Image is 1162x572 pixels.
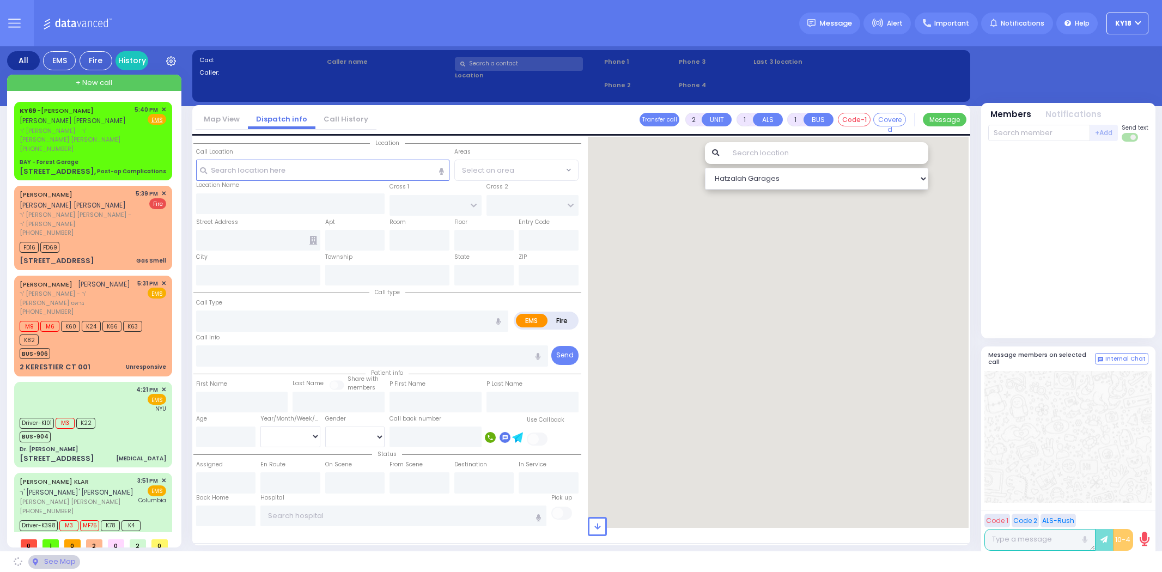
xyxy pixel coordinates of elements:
label: Fire [547,314,577,327]
span: Select an area [462,165,514,176]
button: Transfer call [640,113,679,126]
label: Areas [454,148,471,156]
div: Unresponsive [126,363,166,371]
label: City [196,253,208,261]
a: [PERSON_NAME] [20,106,94,115]
span: EMS [148,288,166,299]
span: Driver-K101 [20,418,54,429]
img: Logo [43,16,115,30]
span: [PERSON_NAME] [PERSON_NAME] [20,200,126,210]
span: ר' [PERSON_NAME] [PERSON_NAME] - ר' [PERSON_NAME] [20,210,132,228]
span: KY18 [1115,19,1131,28]
span: MF75 [80,520,99,531]
span: [PHONE_NUMBER] [20,507,74,515]
button: BUS [804,113,834,126]
div: BAY - Forest Garage [20,158,78,166]
span: Location [370,139,405,147]
div: [STREET_ADDRESS], [20,166,96,177]
label: Floor [454,218,467,227]
button: Code-1 [838,113,871,126]
span: Columbia [138,496,166,504]
label: Back Home [196,494,229,502]
span: M9 [20,321,39,332]
span: KY69 - [20,106,41,115]
span: ✕ [161,189,166,198]
span: K22 [76,418,95,429]
button: KY18 [1106,13,1148,34]
span: 0 [151,539,168,547]
label: Age [196,415,207,423]
u: EMS [151,116,163,124]
label: Street Address [196,218,238,227]
span: NYU [155,405,166,413]
button: ALS [753,113,783,126]
label: Call Type [196,299,222,307]
span: Alert [887,19,903,28]
label: Call back number [390,415,441,423]
span: Send text [1122,124,1148,132]
div: [MEDICAL_DATA] [116,454,166,463]
span: BUS-904 [20,431,51,442]
span: EMS [148,394,166,405]
label: Cross 1 [390,182,409,191]
label: Township [325,253,352,261]
label: Room [390,218,406,227]
span: 0 [64,539,81,547]
span: Message [819,18,852,29]
label: P First Name [390,380,425,388]
label: From Scene [390,460,423,469]
small: Share with [348,375,379,383]
label: Caller: [199,68,324,77]
input: Search a contact [455,57,583,71]
span: 5:39 PM [136,190,158,198]
label: Call Info [196,333,220,342]
a: Map View [196,114,248,124]
img: message.svg [807,19,816,27]
label: Use Callback [527,416,564,424]
span: [PERSON_NAME] [PERSON_NAME] [20,497,133,507]
label: EMS [516,314,547,327]
span: K24 [82,321,101,332]
button: ALS-Rush [1041,514,1076,527]
div: [STREET_ADDRESS] [20,255,94,266]
span: ✕ [161,105,166,114]
span: 4:21 PM [136,386,158,394]
div: Fire [80,51,112,70]
div: Gas Smell [136,257,166,265]
label: Caller name [327,57,451,66]
span: 0 [21,539,37,547]
span: 5:40 PM [135,106,158,114]
span: M3 [59,520,78,531]
span: 3:51 PM [137,477,158,485]
label: State [454,253,470,261]
span: BUS-906 [20,348,50,359]
div: Dr. [PERSON_NAME] [20,445,78,453]
label: Location [455,71,600,80]
span: 1 [42,539,59,547]
label: Cad: [199,56,324,65]
span: [PHONE_NUMBER] [20,307,74,316]
span: Phone 4 [679,81,750,90]
label: On Scene [325,460,352,469]
span: ר' [PERSON_NAME] - ר' [PERSON_NAME] גראס [20,289,133,307]
span: [PERSON_NAME] [PERSON_NAME] [20,116,126,125]
label: Assigned [196,460,223,469]
span: Status [372,450,402,458]
span: 0 [108,539,124,547]
div: [STREET_ADDRESS] [20,453,94,464]
div: Year/Month/Week/Day [260,415,320,423]
span: Internal Chat [1105,355,1146,363]
label: Turn off text [1122,132,1139,143]
span: ✕ [161,476,166,485]
span: EMS [148,485,166,496]
span: Important [934,19,969,28]
label: ZIP [519,253,527,261]
label: Hospital [260,494,284,502]
button: Notifications [1045,108,1102,121]
label: Last 3 location [753,57,858,66]
span: K82 [20,334,39,345]
button: Code 2 [1012,514,1039,527]
label: Cross 2 [486,182,508,191]
input: Search hospital [260,506,546,526]
button: Code 1 [984,514,1010,527]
